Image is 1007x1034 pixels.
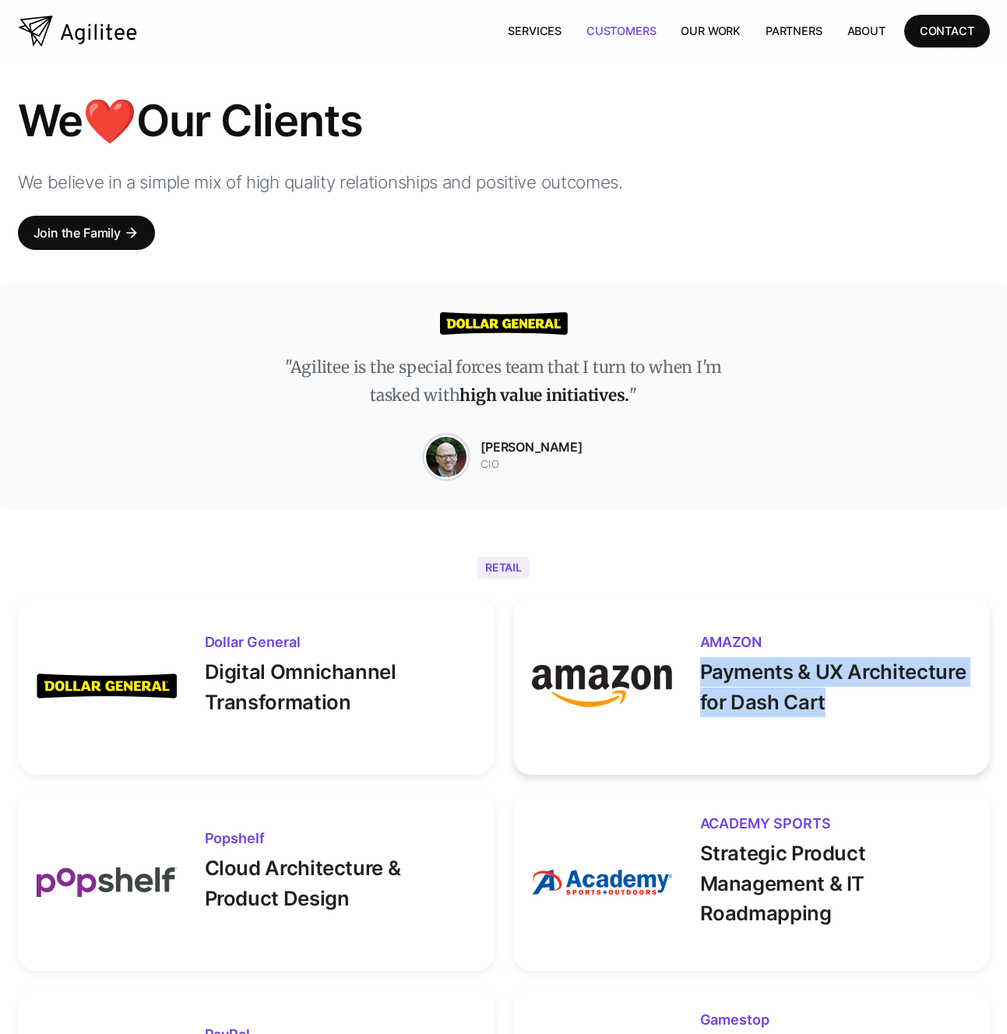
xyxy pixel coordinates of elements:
div: Retail [477,557,530,579]
a: home [18,16,137,47]
a: Join the Familyarrow_forward [18,216,155,250]
a: Our Work [668,15,753,47]
h3: ACADEMY SPORTS [700,817,971,831]
h3: Gamestop [700,1013,971,1027]
p: Digital Omnichannel Transformation [205,649,476,717]
a: CONTACT [904,15,990,47]
a: Partners [753,15,835,47]
p: "Agilitee is the special forces team that I turn to when I'm tasked with " [277,353,731,410]
span: ❤️ [83,94,136,147]
div: CIO [481,455,583,474]
h3: Popshelf [205,832,476,846]
h1: We Our Clients [18,93,697,148]
p: Cloud Architecture & Product Design [205,846,476,913]
a: Services [495,15,574,47]
p: Strategic Product Management & IT Roadmapping [700,831,971,928]
strong: [PERSON_NAME] [481,439,583,455]
p: Payments & UX Architecture for Dash Cart [700,649,971,717]
div: arrow_forward [124,225,139,241]
strong: high value initiatives. [459,385,629,406]
div: Join the Family [33,222,121,244]
a: Customers [574,15,668,47]
h3: Dollar General [205,635,476,649]
h3: AMAZON [700,635,971,649]
p: We believe in a simple mix of high quality relationships and positive outcomes. [18,167,697,197]
a: About [835,15,898,47]
div: CONTACT [920,21,974,40]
